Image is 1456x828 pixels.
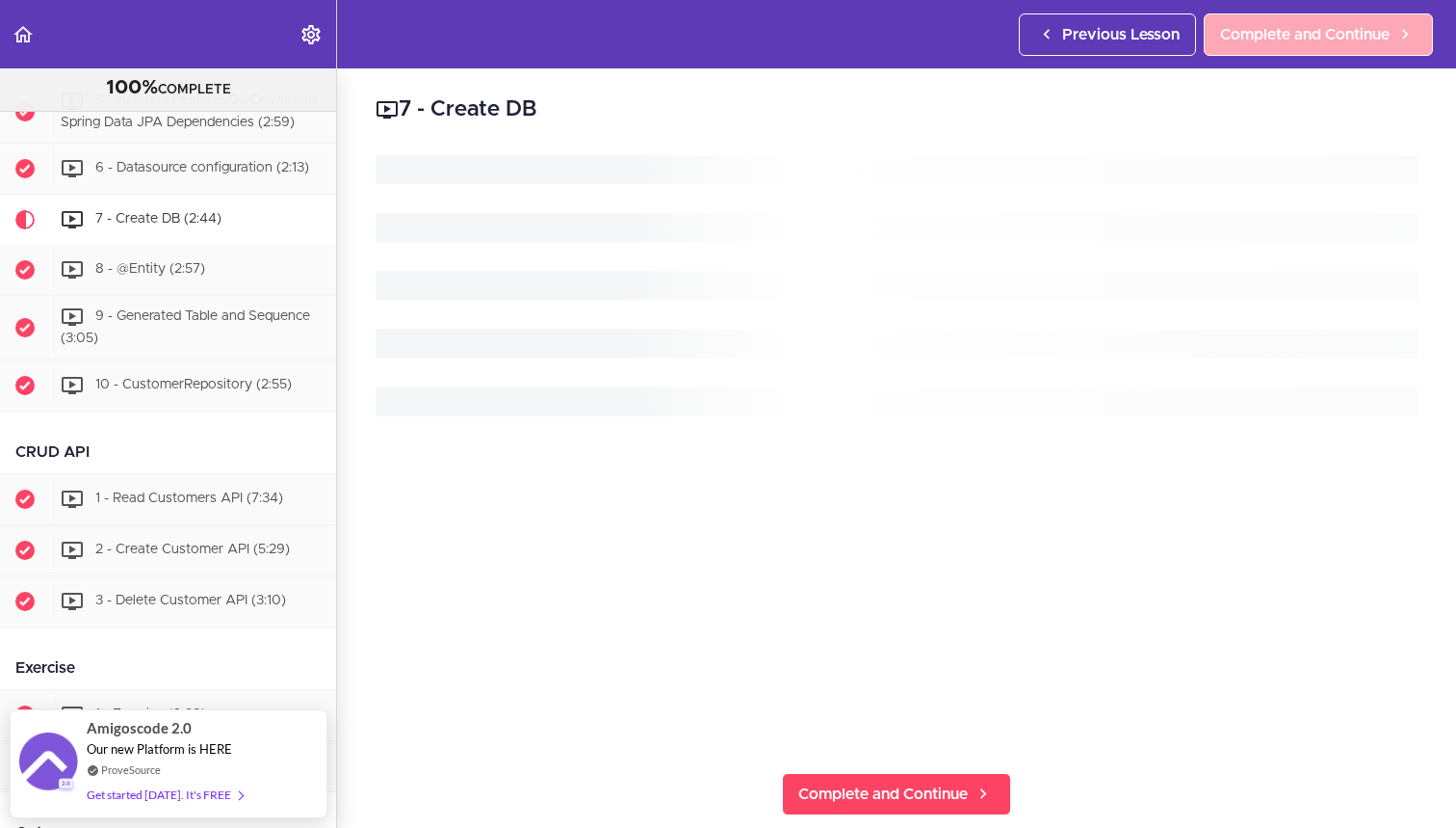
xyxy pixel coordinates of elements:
[19,733,77,795] img: provesource social proof notification image
[95,543,290,556] span: 2 - Create Customer API (5:29)
[87,717,192,739] span: Amigoscode 2.0
[61,310,310,346] span: 9 - Generated Table and Sequence (3:05)
[95,378,292,391] span: 10 - CustomerRepository (2:55)
[24,76,312,101] div: COMPLETE
[101,763,161,776] a: ProveSource
[299,23,323,46] svg: Settings Menu
[1220,23,1390,46] span: Complete and Continue
[1019,13,1196,56] a: Previous Lesson
[106,78,158,97] span: 100%
[95,263,205,277] span: 8 - @Entity (2:57)
[95,162,309,175] span: 6 - Datasource configuration (2:13)
[376,155,1417,416] svg: Loading
[1204,13,1433,56] a: Complete and Continue
[87,741,232,757] span: Our new Platform is HERE
[87,784,243,806] div: Get started [DATE]. It's FREE
[95,708,206,721] span: 1 - Exercise (0:39)
[782,773,1011,815] a: Complete and Continue
[798,783,968,806] span: Complete and Continue
[61,93,316,129] span: 5 - Installing PostgreSQL Driver and Spring Data JPA Dependencies (2:59)
[376,93,1417,126] h2: 7 - Create DB
[95,492,283,505] span: 1 - Read Customers API (7:34)
[1062,23,1180,46] span: Previous Lesson
[12,23,35,46] svg: Back to course curriculum
[95,594,286,607] span: 3 - Delete Customer API (3:10)
[95,213,221,227] span: 7 - Create DB (2:44)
